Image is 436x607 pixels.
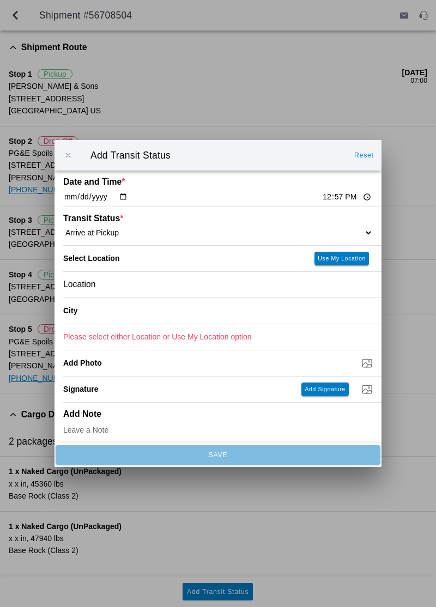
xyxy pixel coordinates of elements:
[63,385,99,393] label: Signature
[314,252,369,265] ion-button: Use My Location
[63,214,295,223] ion-label: Transit Status
[63,306,269,315] ion-label: City
[63,332,252,341] ion-text: Please select either Location or Use My Location option
[80,150,349,161] ion-title: Add Transit Status
[301,383,349,396] ion-button: Add Signature
[63,177,295,187] ion-label: Date and Time
[63,254,119,263] label: Select Location
[63,280,96,289] span: Location
[63,409,295,419] ion-label: Add Note
[350,147,378,164] ion-button: Reset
